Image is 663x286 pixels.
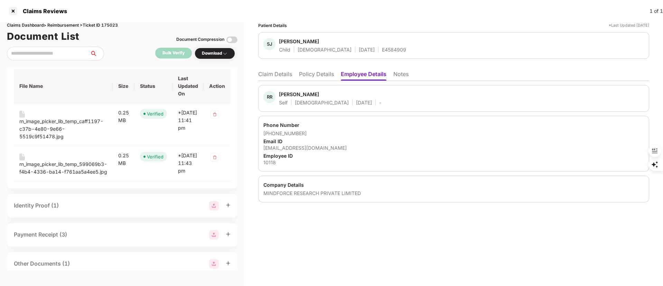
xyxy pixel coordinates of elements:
[209,201,219,211] img: svg+xml;base64,PHN2ZyBpZD0iR3JvdXBfMjg4MTMiIGRhdGEtbmFtZT0iR3JvdXAgMjg4MTMiIHhtbG5zPSJodHRwOi8vd3...
[204,69,231,103] th: Action
[258,22,287,29] div: Patient Details
[14,230,67,239] div: Payment Receipt (3)
[263,122,644,128] div: Phone Number
[263,182,644,188] div: Company Details
[263,190,644,196] div: MINDFORCE RESEARCH PRIVATE LIMITED
[7,22,237,29] div: Claims Dashboard > Reimbursement > Ticket ID 175023
[202,50,228,57] div: Download
[134,69,172,103] th: Status
[279,46,290,53] div: Child
[19,8,67,15] div: Claims Reviews
[226,261,231,266] span: plus
[19,160,107,176] div: rn_image_picker_lib_temp_599069b3-f4b4-4336-ba14-f761aa5a4ee5.jpg
[176,36,224,43] div: Document Compression
[178,152,198,175] div: *[DATE] 11:43 pm
[609,22,649,29] div: *Last Updated [DATE]
[279,99,288,106] div: Self
[90,47,104,61] button: search
[14,259,70,268] div: Other Documents (1)
[7,29,80,44] h1: Document List
[226,34,237,45] img: svg+xml;base64,PHN2ZyBpZD0iVG9nZ2xlLTMyeDMyIiB4bWxucz0iaHR0cDovL3d3dy53My5vcmcvMjAwMC9zdmciIHdpZH...
[263,159,644,166] div: 10118
[90,51,104,56] span: search
[209,259,219,269] img: svg+xml;base64,PHN2ZyBpZD0iR3JvdXBfMjg4MTMiIGRhdGEtbmFtZT0iR3JvdXAgMjg4MTMiIHhtbG5zPSJodHRwOi8vd3...
[650,7,663,15] div: 1 of 1
[209,109,220,120] img: svg+xml;base64,PHN2ZyB4bWxucz0iaHR0cDovL3d3dy53My5vcmcvMjAwMC9zdmciIHdpZHRoPSIzMiIgaGVpZ2h0PSIzMi...
[263,38,276,50] div: SJ
[258,71,292,81] li: Claim Details
[147,153,164,160] div: Verified
[19,118,107,140] div: rn_image_picker_lib_temp_caff1197-c37b-4e80-9e66-5519c9f51478.jpg
[19,154,25,160] img: svg+xml;base64,PHN2ZyB4bWxucz0iaHR0cDovL3d3dy53My5vcmcvMjAwMC9zdmciIHdpZHRoPSIxNiIgaGVpZ2h0PSIyMC...
[19,111,25,118] img: svg+xml;base64,PHN2ZyB4bWxucz0iaHR0cDovL3d3dy53My5vcmcvMjAwMC9zdmciIHdpZHRoPSIxNiIgaGVpZ2h0PSIyMC...
[162,50,185,56] div: Bulk Verify
[178,109,198,132] div: *[DATE] 11:41 pm
[279,38,319,45] div: [PERSON_NAME]
[14,69,113,103] th: File Name
[263,153,644,159] div: Employee ID
[263,145,644,151] div: [EMAIL_ADDRESS][DOMAIN_NAME]
[279,91,319,98] div: [PERSON_NAME]
[295,99,349,106] div: [DEMOGRAPHIC_DATA]
[382,46,406,53] div: E4584909
[226,203,231,207] span: plus
[356,99,372,106] div: [DATE]
[299,71,334,81] li: Policy Details
[209,230,219,240] img: svg+xml;base64,PHN2ZyBpZD0iR3JvdXBfMjg4MTMiIGRhdGEtbmFtZT0iR3JvdXAgMjg4MTMiIHhtbG5zPSJodHRwOi8vd3...
[118,152,129,167] div: 0.25 MB
[263,130,644,137] div: [PHONE_NUMBER]
[209,152,220,163] img: svg+xml;base64,PHN2ZyB4bWxucz0iaHR0cDovL3d3dy53My5vcmcvMjAwMC9zdmciIHdpZHRoPSIzMiIgaGVpZ2h0PSIzMi...
[263,91,276,103] div: RR
[379,99,381,106] div: -
[226,232,231,237] span: plus
[359,46,375,53] div: [DATE]
[118,109,129,124] div: 0.25 MB
[222,51,228,56] img: svg+xml;base64,PHN2ZyBpZD0iRHJvcGRvd24tMzJ4MzIiIHhtbG5zPSJodHRwOi8vd3d3LnczLm9yZy8yMDAwL3N2ZyIgd2...
[298,46,352,53] div: [DEMOGRAPHIC_DATA]
[147,110,164,117] div: Verified
[172,69,204,103] th: Last Updated On
[14,201,59,210] div: Identity Proof (1)
[393,71,409,81] li: Notes
[263,138,644,145] div: Email ID
[113,69,134,103] th: Size
[341,71,386,81] li: Employee Details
